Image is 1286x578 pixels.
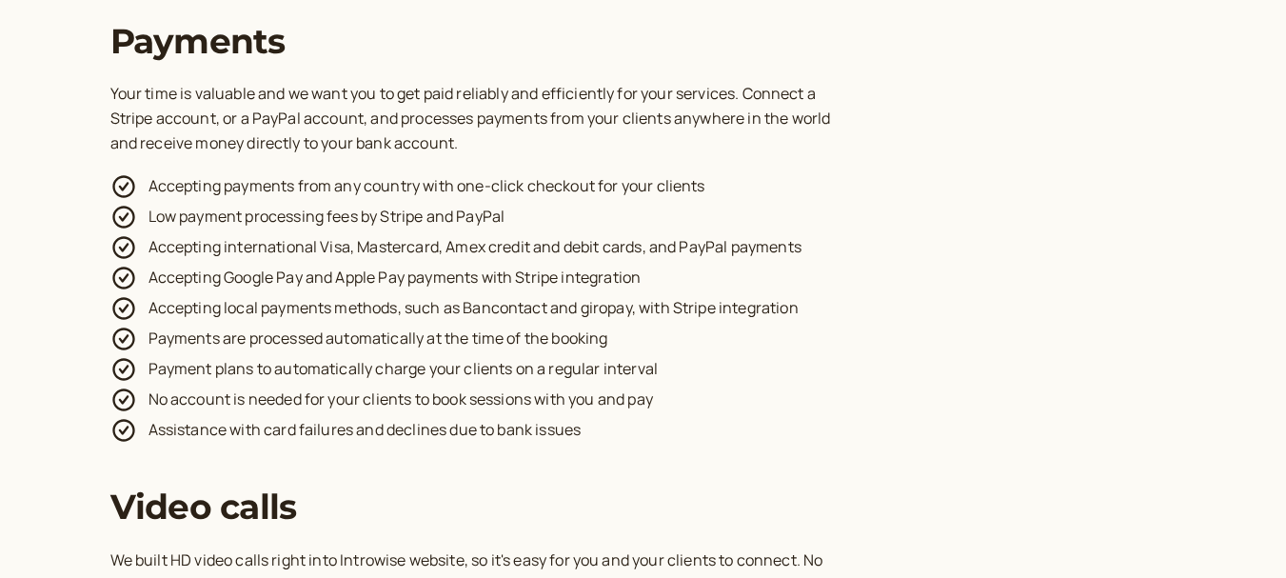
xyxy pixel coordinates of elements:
[110,82,853,156] p: Your time is valuable and we want you to get paid reliably and efficiently for your services. Con...
[110,414,1177,445] li: Assistance with card failures and declines due to bank issues
[110,201,1177,231] li: Low payment processing fees by Stripe and PayPal
[110,292,1177,323] li: Accepting local payments methods, such as Bancontact and giropay, with Stripe integration
[110,231,1177,262] li: Accepting international Visa, Mastercard, Amex credit and debit cards, and PayPal payments
[110,170,1177,201] li: Accepting payments from any country with one-click checkout for your clients
[110,21,1177,62] h2: Payments
[110,487,1177,528] h2: Video calls
[110,262,1177,292] li: Accepting Google Pay and Apple Pay payments with Stripe integration
[1191,487,1286,578] iframe: Chat Widget
[110,353,1177,384] li: Payment plans to automatically charge your clients on a regular interval
[110,323,1177,353] li: Payments are processed automatically at the time of the booking
[110,384,1177,414] li: No account is needed for your clients to book sessions with you and pay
